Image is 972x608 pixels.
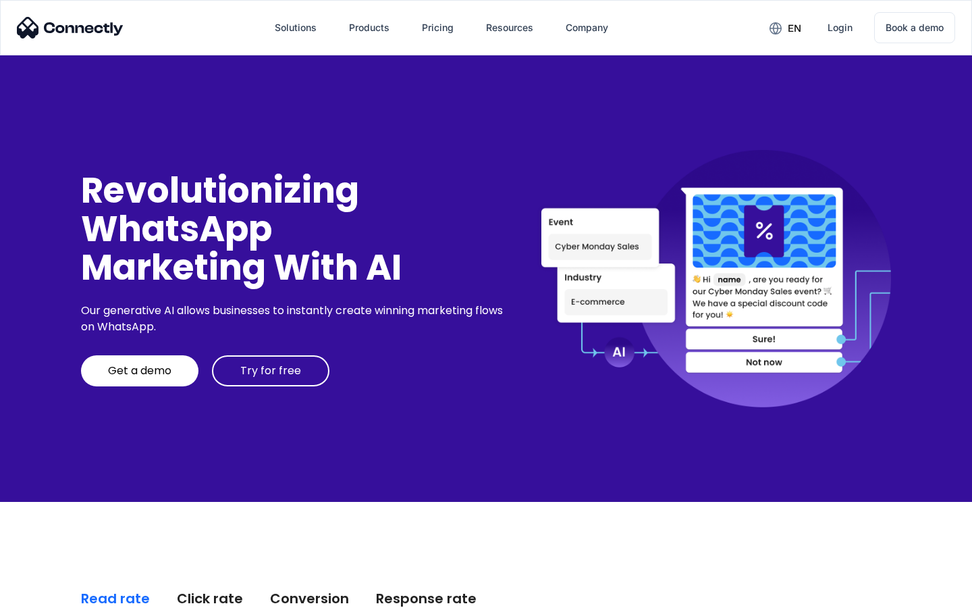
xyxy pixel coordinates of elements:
div: Our generative AI allows businesses to instantly create winning marketing flows on WhatsApp. [81,303,508,335]
div: Try for free [240,364,301,378]
div: Get a demo [108,364,171,378]
div: Solutions [275,18,317,37]
div: Read rate [81,589,150,608]
div: Conversion [270,589,349,608]
div: Company [566,18,608,37]
div: Pricing [422,18,454,37]
div: Login [828,18,853,37]
img: Connectly Logo [17,17,124,39]
div: Products [349,18,389,37]
a: Login [817,11,863,44]
a: Try for free [212,355,329,386]
div: Response rate [376,589,477,608]
div: en [788,19,801,38]
a: Book a demo [874,12,955,43]
a: Pricing [411,11,464,44]
div: Click rate [177,589,243,608]
a: Get a demo [81,355,198,386]
div: Resources [486,18,533,37]
div: Revolutionizing WhatsApp Marketing With AI [81,171,508,287]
